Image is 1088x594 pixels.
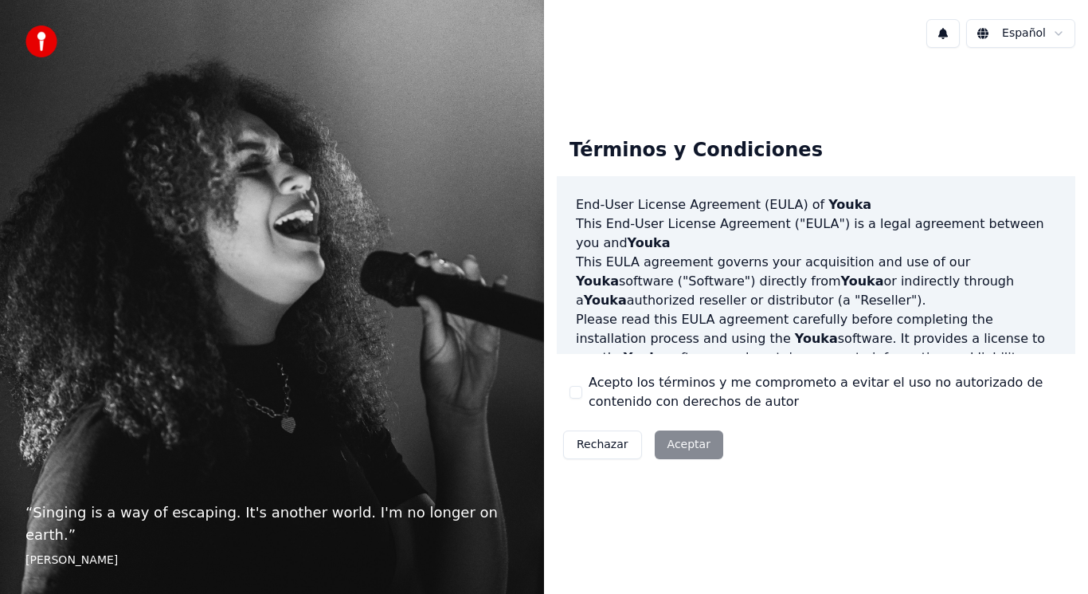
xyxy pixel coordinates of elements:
p: This EULA agreement governs your acquisition and use of our software ("Software") directly from o... [576,253,1056,310]
span: Youka [624,350,667,365]
img: youka [25,26,57,57]
span: Youka [841,273,884,289]
p: “ Singing is a way of escaping. It's another world. I'm no longer on earth. ” [25,502,519,546]
button: Rechazar [563,431,642,459]
span: Youka [828,197,871,212]
h3: End-User License Agreement (EULA) of [576,195,1056,214]
label: Acepto los términos y me comprometo a evitar el uso no autorizado de contenido con derechos de autor [589,373,1063,411]
p: Please read this EULA agreement carefully before completing the installation process and using th... [576,310,1056,387]
div: Términos y Condiciones [557,125,836,176]
span: Youka [628,235,671,250]
footer: [PERSON_NAME] [25,553,519,568]
span: Youka [584,293,627,308]
span: Youka [795,331,838,346]
p: This End-User License Agreement ("EULA") is a legal agreement between you and [576,214,1056,253]
span: Youka [576,273,619,289]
